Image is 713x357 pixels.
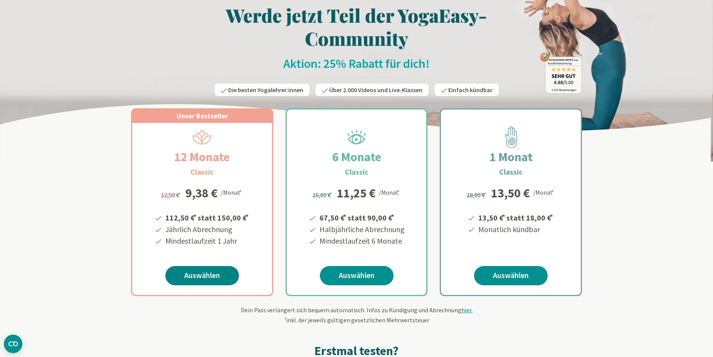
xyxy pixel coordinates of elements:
[131,56,582,71] h2: Aktion: 25% Rabatt für dich!
[284,316,429,324] span: inkl. der jeweils gültigen gesetzlichen Mehrwertsteuer
[320,266,393,285] a: Auswählen
[131,3,582,50] h1: Werde jetzt Teil der YogaEasy-Community
[156,148,248,166] h2: 12 Monate
[329,86,422,94] span: Über 2.000 Videos und Live-Klassen
[318,235,405,247] li: Mindestlaufzeit 6 Monate
[477,210,554,224] li: 13,50 € statt 18,00 €
[185,187,218,199] div: 9,38 €
[318,224,405,235] li: Halbjährliche Abrechnung
[221,187,243,197] div: /Monat
[313,191,333,199] span: 15,00 €
[164,210,250,224] li: 112,50 € statt 150,00 €
[467,191,487,199] span: 18,00 €
[165,266,239,285] a: Auswählen
[540,52,582,94] img: ausgezeichnet_badge.png
[318,210,405,224] li: 67,50 € statt 90,00 €
[474,266,548,285] a: Auswählen
[337,187,376,199] div: 11,25 €
[4,335,22,353] button: CMP-Widget öffnen
[448,86,493,94] span: Einfach kündbar
[314,148,400,166] h2: 6 Monate
[533,187,555,197] div: /Monat
[499,166,523,178] h3: Classic
[345,166,368,178] h3: Classic
[190,166,214,178] h3: Classic
[164,224,250,235] li: Jährlich Abrechnung
[491,187,530,199] div: 13,50 €
[471,148,551,166] h2: 1 Monat
[477,224,554,235] li: Monatlich kündbar
[131,305,582,325] div: Dein Pass verlängert sich bequem automatisch. Infos zu Kündigung und Abrechnung
[461,306,473,314] span: hier.
[228,86,303,94] span: Die besten Yogalehrer:innen
[164,235,250,247] li: Mindestlaufzeit 1 Jahr
[177,111,228,120] span: Unser Bestseller
[379,187,401,197] div: /Monat
[161,191,182,199] span: 12,50 €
